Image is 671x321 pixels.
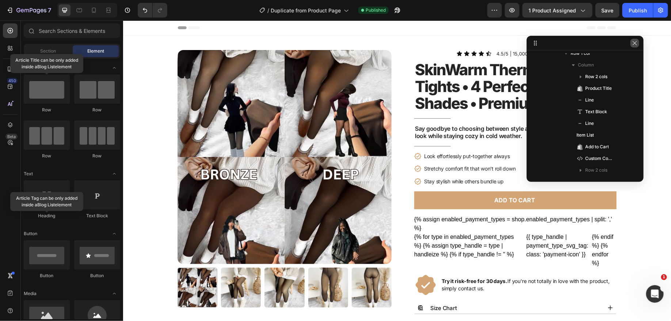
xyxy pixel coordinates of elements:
button: 1 product assigned [522,3,592,18]
span: Layout [24,65,38,71]
h1: SkinWarm Thermal Fleece Tights • 4 Perfect-Match Shades • Premium Fleece [291,40,493,92]
span: Element [87,48,104,54]
div: Heading [24,213,70,219]
span: Toggle open [108,288,120,299]
strong: Try it risk-free for 30 days. [319,257,384,264]
div: Row [74,153,120,159]
div: Add to cart [371,176,412,184]
span: Line [585,120,594,127]
span: / [267,7,269,14]
span: Item List [576,131,594,139]
button: Publish [622,3,653,18]
div: Button [74,272,120,279]
li: {{ type_handle | payment_type_svg_tag: class: 'payment-icon' }} [403,212,465,247]
button: 7 [3,3,54,18]
span: Row 2 cols [585,73,607,80]
div: Row [74,107,120,113]
p: Details [307,300,325,310]
button: Add to cart [291,171,493,189]
div: Button [24,272,70,279]
p: Look effortlessly put-together always [301,133,393,139]
span: Duplicate from Product Page [271,7,341,14]
span: Save [602,7,614,14]
div: Row [24,153,70,159]
p: Say goodbye to choosing between style and warmth - get the bare legs look while staying cozy in c... [292,104,493,120]
div: 450 [7,78,18,84]
span: Column [578,61,594,69]
span: Text [24,171,33,177]
div: Beta [5,134,18,140]
div: Text Block [74,213,120,219]
p: 7 [48,6,51,15]
div: Row [24,107,70,113]
span: Published [366,7,386,14]
span: Toggle open [108,62,120,74]
span: Row 2 cols [585,167,607,174]
span: Toggle open [108,168,120,180]
p: Stretchy comfort fit that won't roll down [301,145,393,152]
iframe: Intercom live chat [646,285,664,303]
p: If you're not totally in love with the product, simply contact us. [319,257,493,271]
div: {% assign enabled_payment_types = shop.enabled_payment_types | split: ',' %} [291,195,493,247]
span: 1 [661,274,667,280]
span: 1 product assigned [529,7,576,14]
div: Undo/Redo [138,3,167,18]
span: Media [24,290,37,297]
span: Section [41,48,56,54]
button: Save [595,3,619,18]
p: 4.5/5 | 15,000+ Happy Customers [374,30,451,37]
span: Product Title [585,85,612,92]
span: Button [24,230,37,237]
span: Add to Cart [585,143,609,150]
span: Line [585,96,594,104]
ul: {% for type in enabled_payment_types %} {% assign type_handle = type | handleize %} {% if type_ha... [291,212,493,247]
span: Text Block [585,108,607,115]
div: Publish [629,7,647,14]
span: Custom Code [585,155,613,162]
p: Stay stylish while others bundle up [301,158,393,164]
iframe: Design area [123,20,671,321]
span: Toggle open [108,228,120,240]
input: Search Sections & Elements [24,23,120,38]
span: Row 1 col [571,50,590,57]
p: Size Chart [307,283,334,293]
